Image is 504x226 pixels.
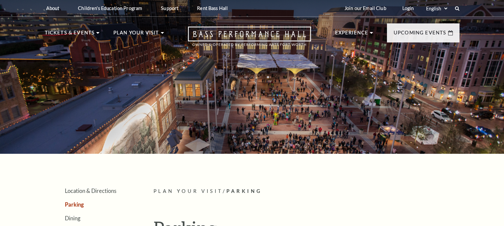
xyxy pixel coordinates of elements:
[226,188,262,194] span: Parking
[425,5,448,12] select: Select:
[161,5,178,11] p: Support
[113,29,159,41] p: Plan Your Visit
[335,29,369,41] p: Experience
[394,29,446,41] p: Upcoming Events
[154,188,223,194] span: Plan Your Visit
[65,188,116,194] a: Location & Directions
[45,29,95,41] p: Tickets & Events
[46,5,60,11] p: About
[65,215,80,221] a: Dining
[154,187,460,196] p: /
[78,5,142,11] p: Children's Education Program
[65,201,84,208] a: Parking
[197,5,228,11] p: Rent Bass Hall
